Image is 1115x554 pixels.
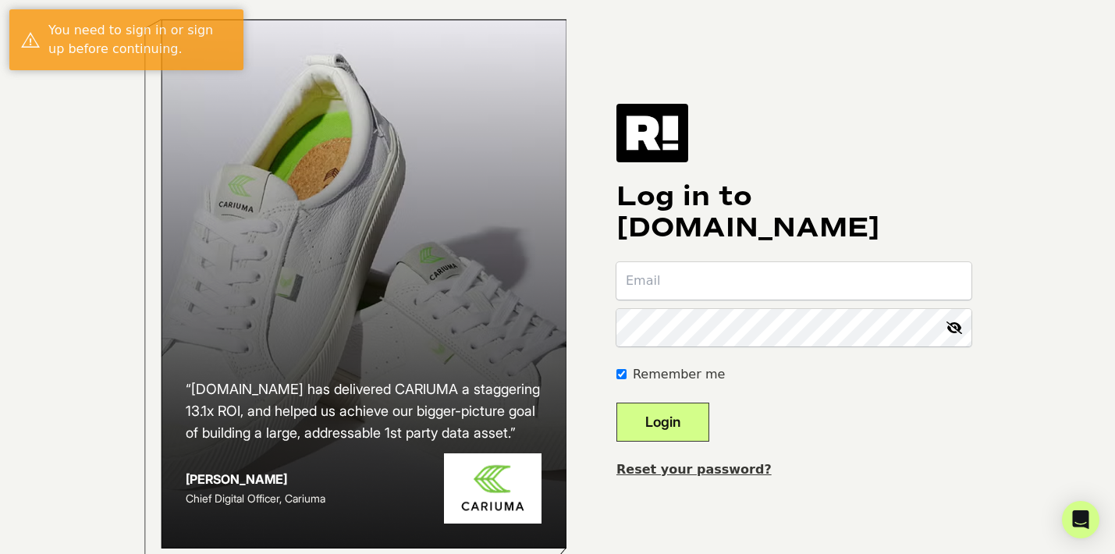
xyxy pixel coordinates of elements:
div: You need to sign in or sign up before continuing. [48,21,232,59]
a: Reset your password? [616,462,772,477]
input: Email [616,262,971,300]
h2: “[DOMAIN_NAME] has delivered CARIUMA a staggering 13.1x ROI, and helped us achieve our bigger-pic... [186,378,542,444]
button: Login [616,403,709,442]
img: Retention.com [616,104,688,162]
h1: Log in to [DOMAIN_NAME] [616,181,971,243]
span: Chief Digital Officer, Cariuma [186,492,325,505]
img: Cariuma [444,453,542,524]
label: Remember me [633,365,725,384]
div: Open Intercom Messenger [1062,501,1099,538]
strong: [PERSON_NAME] [186,471,287,487]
